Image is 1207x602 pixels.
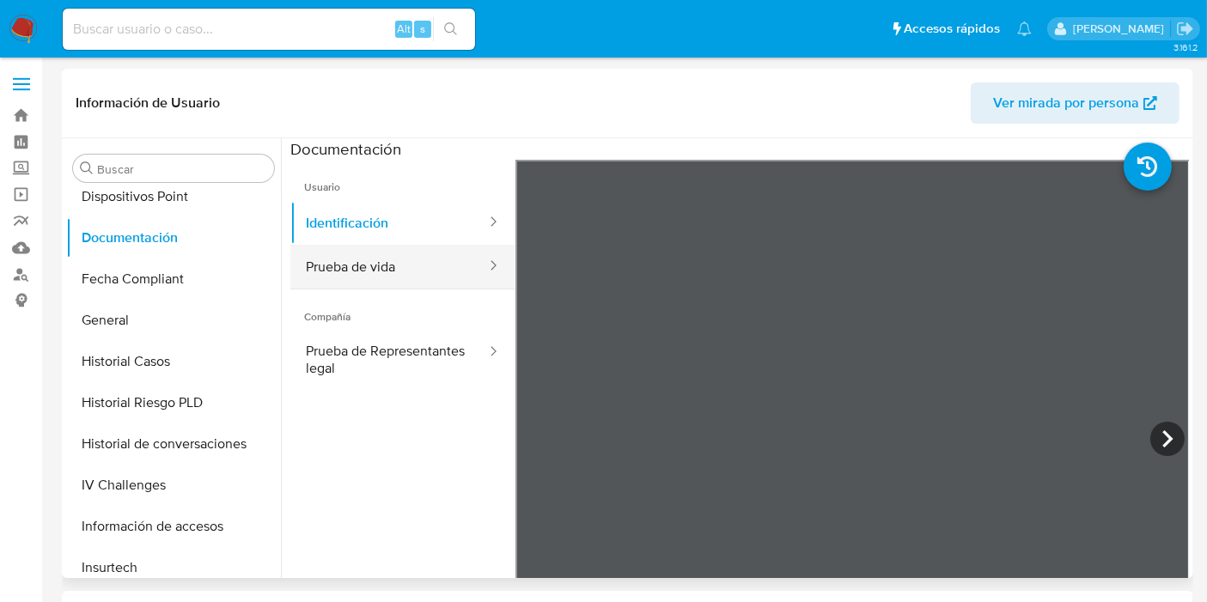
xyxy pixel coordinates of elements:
[66,465,281,506] button: IV Challenges
[97,161,267,177] input: Buscar
[66,217,281,258] button: Documentación
[420,21,425,37] span: s
[76,94,220,112] h1: Información de Usuario
[66,423,281,465] button: Historial de conversaciones
[1017,21,1032,36] a: Notificaciones
[971,82,1180,124] button: Ver mirada por persona
[1073,21,1170,37] p: belen.palamara@mercadolibre.com
[63,18,475,40] input: Buscar usuario o caso...
[993,82,1139,124] span: Ver mirada por persona
[66,341,281,382] button: Historial Casos
[904,20,1000,38] span: Accesos rápidos
[1176,20,1194,38] a: Salir
[66,382,281,423] button: Historial Riesgo PLD
[66,258,281,300] button: Fecha Compliant
[66,176,281,217] button: Dispositivos Point
[66,506,281,547] button: Información de accesos
[433,17,468,41] button: search-icon
[397,21,411,37] span: Alt
[80,161,94,175] button: Buscar
[66,547,281,588] button: Insurtech
[66,300,281,341] button: General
